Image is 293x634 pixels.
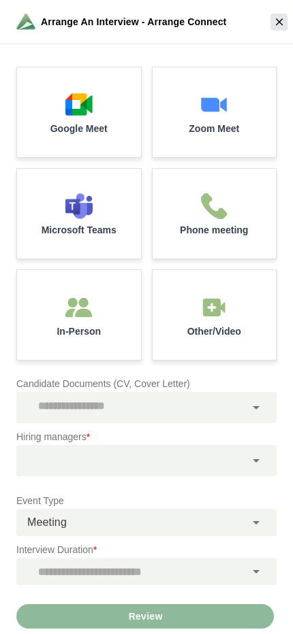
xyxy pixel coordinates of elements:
[41,11,226,33] span: Arrange an Interview - Arrange Connect
[200,193,228,220] img: Phone meeting
[180,225,248,235] p: Phone meeting
[16,376,277,392] p: Candidate Documents (CV, Cover Letter)
[16,541,277,558] p: Interview Duration
[65,91,93,118] img: Google Meet
[65,193,93,220] img: Microsoft Teams
[65,294,93,321] img: In-Person
[187,327,241,336] p: Other/Video
[27,514,67,531] span: Meeting
[42,225,117,235] p: Microsoft Teams
[50,124,108,133] p: Google Meet
[200,91,228,118] img: Zoom Meet
[189,124,239,133] p: Zoom Meet
[200,294,228,321] img: In-Person
[16,493,277,509] p: Event Type
[16,429,277,445] p: Hiring managers
[57,327,101,336] p: In-Person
